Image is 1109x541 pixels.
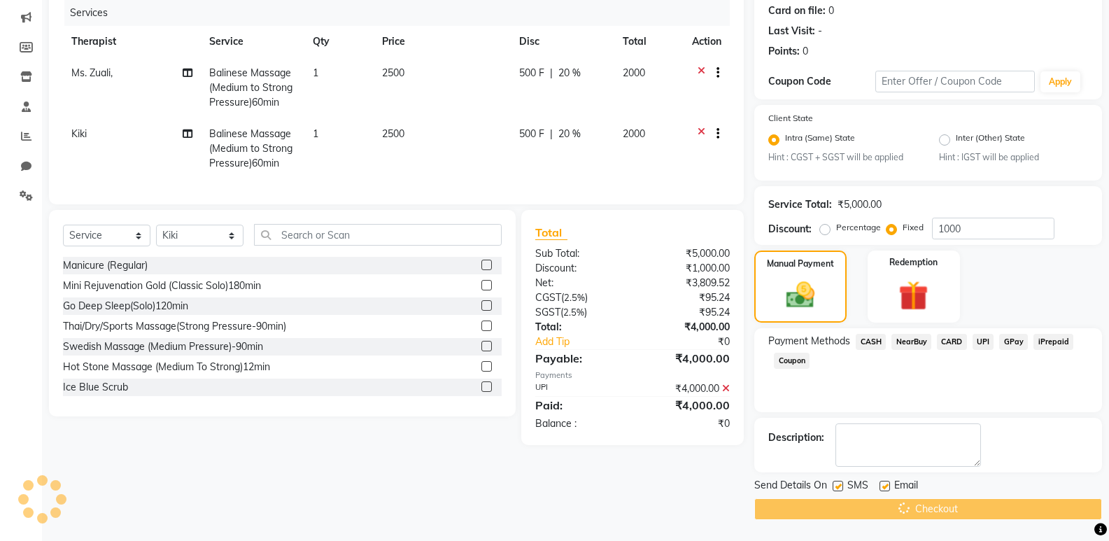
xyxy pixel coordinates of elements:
div: ₹0 [651,335,740,349]
span: CGST [535,291,561,304]
span: 1 [313,66,318,79]
label: Manual Payment [767,258,834,270]
th: Therapist [63,26,201,57]
div: ₹4,000.00 [633,320,740,335]
th: Price [374,26,511,57]
div: Sub Total: [525,246,633,261]
th: Disc [511,26,614,57]
span: SGST [535,306,560,318]
div: Manicure (Regular) [63,258,148,273]
span: CASH [856,334,886,350]
span: Balinese Massage (Medium to Strong Pressure)60min [209,127,292,169]
div: ₹3,809.52 [633,276,740,290]
div: Paid: [525,397,633,414]
button: Apply [1040,71,1080,92]
span: 20 % [558,127,581,141]
div: ₹95.24 [633,290,740,305]
div: ₹5,000.00 [838,197,882,212]
span: NearBuy [891,334,931,350]
img: _cash.svg [777,279,824,311]
label: Redemption [889,256,938,269]
div: Payments [535,370,730,381]
div: ( ) [525,290,633,305]
div: Description: [768,430,824,445]
div: Thai/Dry/Sports Massage(Strong Pressure-90min) [63,319,286,334]
div: Card on file: [768,3,826,18]
div: Coupon Code [768,74,875,89]
span: Coupon [774,353,810,369]
div: Service Total: [768,197,832,212]
span: 2000 [623,127,645,140]
div: - [818,24,822,38]
span: Total [535,225,567,240]
th: Total [614,26,684,57]
span: 2.5% [564,292,585,303]
th: Service [201,26,304,57]
label: Client State [768,112,813,125]
div: Balance : [525,416,633,431]
div: Points: [768,44,800,59]
input: Search or Scan [254,224,502,246]
span: 2500 [382,127,404,140]
input: Enter Offer / Coupon Code [875,71,1035,92]
span: | [550,127,553,141]
div: ₹0 [633,416,740,431]
span: SMS [847,478,868,496]
div: ₹4,000.00 [633,381,740,396]
th: Action [684,26,730,57]
small: Hint : CGST + SGST will be applied [768,151,917,164]
div: Discount: [768,222,812,237]
div: Go Deep Sleep(Solo)120min [63,299,188,314]
div: 0 [828,3,834,18]
label: Inter (Other) State [956,132,1025,148]
div: ₹5,000.00 [633,246,740,261]
div: ₹4,000.00 [633,397,740,414]
div: ( ) [525,305,633,320]
span: iPrepaid [1033,334,1073,350]
span: CARD [937,334,967,350]
span: Balinese Massage (Medium to Strong Pressure)60min [209,66,292,108]
span: UPI [973,334,994,350]
span: 1 [313,127,318,140]
div: Mini Rejuvenation Gold (Classic Solo)180min [63,279,261,293]
img: _gift.svg [889,277,938,314]
span: 20 % [558,66,581,80]
span: 2000 [623,66,645,79]
label: Percentage [836,221,881,234]
div: Net: [525,276,633,290]
a: Add Tip [525,335,651,349]
div: Swedish Massage (Medium Pressure)-90min [63,339,263,354]
div: Ice Blue Scrub [63,380,128,395]
span: 2.5% [563,307,584,318]
div: ₹1,000.00 [633,261,740,276]
div: 0 [803,44,808,59]
label: Fixed [903,221,924,234]
span: | [550,66,553,80]
span: Payment Methods [768,334,850,349]
div: Payable: [525,350,633,367]
div: Last Visit: [768,24,815,38]
small: Hint : IGST will be applied [939,151,1088,164]
div: UPI [525,381,633,396]
span: Ms. Zuali, [71,66,113,79]
span: Send Details On [754,478,827,496]
span: 500 F [519,127,544,141]
span: 500 F [519,66,544,80]
div: Hot Stone Massage (Medium To Strong)12min [63,360,270,374]
span: GPay [999,334,1028,350]
div: Total: [525,320,633,335]
div: Discount: [525,261,633,276]
div: ₹4,000.00 [633,350,740,367]
span: Email [894,478,918,496]
div: ₹95.24 [633,305,740,320]
label: Intra (Same) State [785,132,855,148]
th: Qty [304,26,374,57]
span: Kiki [71,127,87,140]
span: 2500 [382,66,404,79]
